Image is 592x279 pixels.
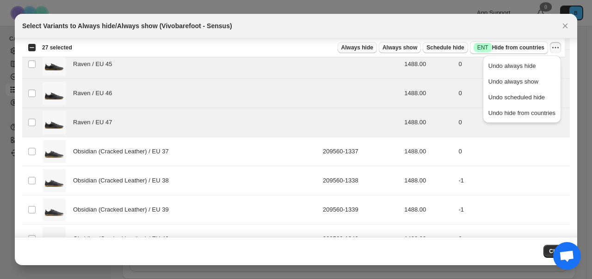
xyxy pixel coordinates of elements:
td: 1488.00 [401,224,456,254]
span: Raven / EU 46 [73,89,117,98]
span: Obsidian (Cracked Leather) / EU 40 [73,234,174,243]
span: Hide from countries [474,43,544,52]
h2: Select Variants to Always hide/Always show (Vivobarefoot - Sensus) [22,21,232,30]
button: Always show [379,42,421,53]
td: 1488.00 [401,166,456,195]
span: Obsidian (Cracked Leather) / EU 38 [73,176,174,185]
button: Close [543,245,570,258]
td: 209560-1337 [320,137,401,166]
td: 0 [456,79,570,108]
span: Raven / EU 45 [73,60,117,69]
button: Close [559,19,572,32]
button: SuccessENTHide from countries [470,41,548,54]
button: Undo always hide [486,58,558,73]
span: Schedule hide [426,44,464,51]
td: -1 [456,166,570,195]
span: ENT [477,44,488,51]
td: 1488.00 [401,195,456,224]
button: Schedule hide [423,42,468,53]
img: 309560-11_Side.jpg [43,111,66,134]
button: Always hide [338,42,377,53]
span: Always show [382,44,417,51]
td: 1488.00 [401,79,456,108]
button: Undo hide from countries [486,105,558,120]
img: 309560-13_Side.jpg [43,227,66,250]
span: Undo scheduled hide [488,94,545,101]
img: 309560-13_Side.jpg [43,169,66,192]
img: 309560-13_Side.jpg [43,198,66,221]
img: 309560-11_Side.jpg [43,82,66,105]
img: 309560-13_Side.jpg [43,140,66,163]
td: -1 [456,195,570,224]
span: Obsidian (Cracked Leather) / EU 37 [73,147,174,156]
button: More actions [550,42,561,53]
img: 309560-11_Side.jpg [43,53,66,76]
span: Always hide [341,44,373,51]
td: 1488.00 [401,108,456,137]
span: Undo hide from countries [488,109,555,116]
span: Obsidian (Cracked Leather) / EU 39 [73,205,174,214]
button: Undo always show [486,74,558,89]
td: 309560-1340 [320,224,401,254]
td: 1488.00 [401,137,456,166]
td: 0 [456,50,570,79]
td: 0 [456,224,570,254]
td: 0 [456,137,570,166]
span: Undo always hide [488,62,536,69]
span: Raven / EU 47 [73,118,117,127]
a: Open chat [553,242,581,270]
td: 209560-1339 [320,195,401,224]
td: 1488.00 [401,50,456,79]
button: Undo scheduled hide [486,90,558,104]
td: 209560-1338 [320,166,401,195]
span: Close [549,248,564,255]
td: 0 [456,108,570,137]
span: Undo always show [488,78,538,85]
span: 27 selected [42,44,72,51]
